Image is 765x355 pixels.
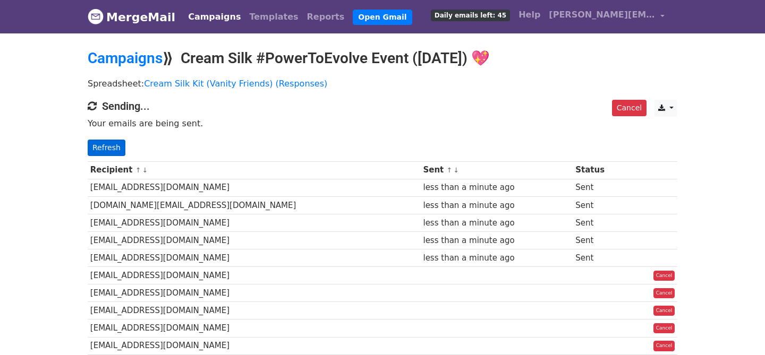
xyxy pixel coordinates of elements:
[514,4,545,25] a: Help
[88,78,677,89] p: Spreadsheet:
[712,304,765,355] iframe: Chat Widget
[653,288,675,299] a: Cancel
[144,79,327,89] a: Cream Silk Kit (Vanity Friends) (Responses)
[88,118,677,129] p: Your emails are being sent.
[573,179,627,196] td: Sent
[423,252,570,264] div: less than a minute ago
[88,214,421,231] td: [EMAIL_ADDRESS][DOMAIN_NAME]
[653,341,675,351] a: Cancel
[88,49,163,67] a: Campaigns
[88,267,421,284] td: [EMAIL_ADDRESS][DOMAIN_NAME]
[573,249,627,267] td: Sent
[88,179,421,196] td: [EMAIL_ADDRESS][DOMAIN_NAME]
[88,231,421,249] td: [EMAIL_ADDRESS][DOMAIN_NAME]
[421,161,573,179] th: Sent
[88,49,677,67] h2: ⟫ Cream Silk #PowerToEvolve Event ([DATE]) 💖
[303,6,349,28] a: Reports
[88,249,421,267] td: [EMAIL_ADDRESS][DOMAIN_NAME]
[135,166,141,174] a: ↑
[573,161,627,179] th: Status
[88,161,421,179] th: Recipient
[423,217,570,229] div: less than a minute ago
[545,4,669,29] a: [PERSON_NAME][EMAIL_ADDRESS][DOMAIN_NAME]
[653,271,675,281] a: Cancel
[88,319,421,337] td: [EMAIL_ADDRESS][DOMAIN_NAME]
[245,6,302,28] a: Templates
[431,10,510,21] span: Daily emails left: 45
[88,8,104,24] img: MergeMail logo
[88,284,421,302] td: [EMAIL_ADDRESS][DOMAIN_NAME]
[88,196,421,214] td: [DOMAIN_NAME][EMAIL_ADDRESS][DOMAIN_NAME]
[88,140,125,156] a: Refresh
[353,10,412,25] a: Open Gmail
[423,181,570,194] div: less than a minute ago
[184,6,245,28] a: Campaigns
[88,6,175,28] a: MergeMail
[88,337,421,354] td: [EMAIL_ADDRESS][DOMAIN_NAME]
[653,323,675,334] a: Cancel
[423,200,570,212] div: less than a minute ago
[88,100,677,112] h4: Sending...
[447,166,453,174] a: ↑
[453,166,459,174] a: ↓
[549,8,655,21] span: [PERSON_NAME][EMAIL_ADDRESS][DOMAIN_NAME]
[573,214,627,231] td: Sent
[653,306,675,316] a: Cancel
[573,231,627,249] td: Sent
[427,4,514,25] a: Daily emails left: 45
[88,302,421,319] td: [EMAIL_ADDRESS][DOMAIN_NAME]
[423,235,570,247] div: less than a minute ago
[142,166,148,174] a: ↓
[573,196,627,214] td: Sent
[612,100,647,116] a: Cancel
